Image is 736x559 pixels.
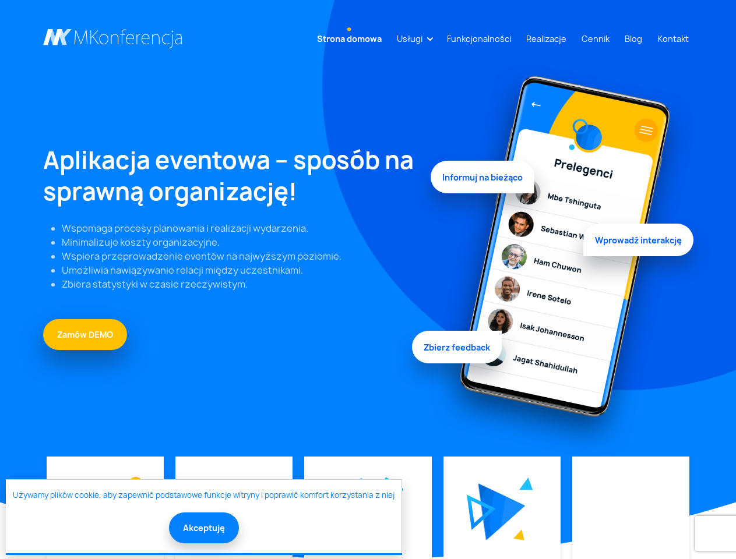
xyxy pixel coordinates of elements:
a: Używamy plików cookie, aby zapewnić podstawowe funkcje witryny i poprawić komfort korzystania z niej [13,490,395,501]
img: Graficzny element strony [519,477,533,490]
span: Wprowadź interakcję [583,220,693,253]
li: Wspomaga procesy planowania i realizacji wydarzenia. [62,221,417,235]
button: Akceptuję [169,512,239,543]
a: Kontakt [653,28,693,49]
span: Zbierz feedback [412,328,502,360]
span: Informuj na bieżąco [431,164,534,197]
li: Wspiera przeprowadzenie eventów na najwyższym poziomie. [62,249,417,263]
img: Graficzny element strony [380,477,404,498]
a: Funkcjonalności [442,28,516,49]
li: Zbiera statystyki w czasie rzeczywistym. [62,277,417,291]
a: Realizacje [522,28,571,49]
a: Strona domowa [312,28,386,49]
img: Graficzny element strony [129,477,143,491]
li: Minimalizuje koszty organizacyjne. [62,235,417,249]
a: Zamów DEMO [43,319,127,350]
a: Blog [620,28,647,49]
img: Graficzny element strony [478,483,526,540]
a: Cennik [577,28,614,49]
img: Graficzny element strony [467,494,496,530]
li: Umożliwia nawiązywanie relacji między uczestnikami. [62,263,417,277]
h1: Aplikacja eventowa – sposób na sprawną organizację! [43,144,417,207]
img: Graficzny element strony [431,65,693,457]
a: Usługi [392,28,427,49]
